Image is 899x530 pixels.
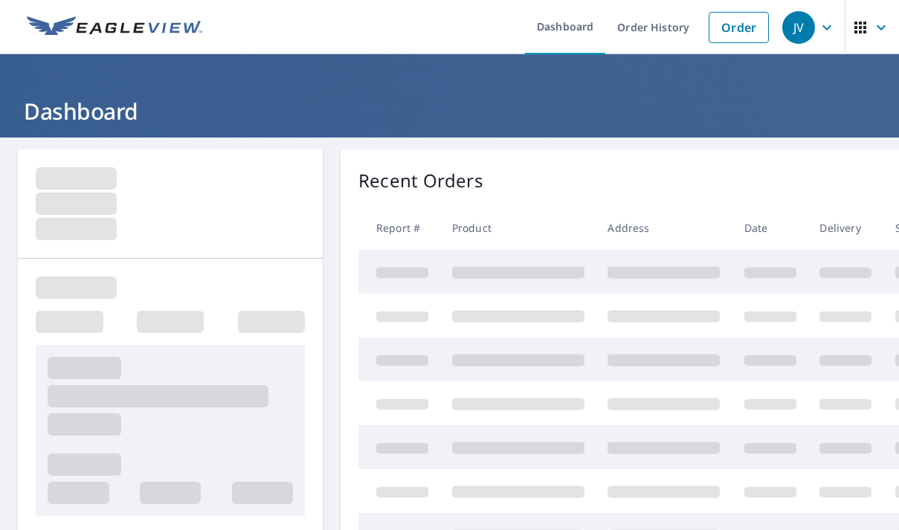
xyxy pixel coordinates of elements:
[808,206,883,250] th: Delivery
[596,206,732,250] th: Address
[27,16,202,39] img: EV Logo
[18,96,881,126] h1: Dashboard
[782,11,815,44] div: JV
[709,12,769,43] a: Order
[440,206,596,250] th: Product
[358,167,483,194] p: Recent Orders
[358,206,440,250] th: Report #
[732,206,808,250] th: Date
